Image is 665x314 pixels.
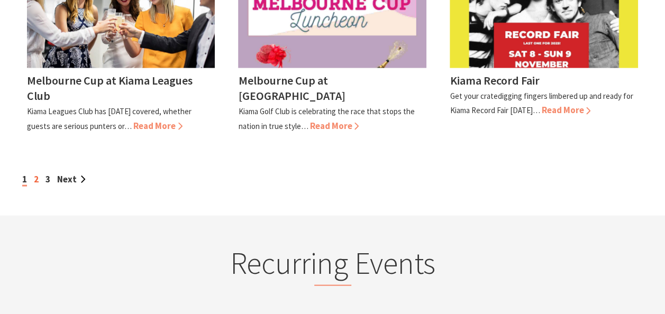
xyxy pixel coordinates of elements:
h4: Melbourne Cup at [GEOGRAPHIC_DATA] [238,73,345,103]
h2: Recurring Events [125,245,540,286]
a: Next [57,173,86,185]
p: Kiama Golf Club is celebrating the race that stops the nation in true style… [238,106,414,131]
h4: Melbourne Cup at Kiama Leagues Club [27,73,193,103]
a: 2 [34,173,39,185]
p: Get your cratedigging fingers limbered up and ready for Kiama Record Fair [DATE]… [450,91,633,115]
span: Read More [133,120,183,132]
p: Kiama Leagues Club has [DATE] covered, whether guests are serious punters or… [27,106,192,131]
span: 1 [22,173,27,187]
h4: Kiama Record Fair [450,73,539,88]
span: Read More [309,120,359,132]
span: Read More [541,104,590,116]
a: 3 [45,173,50,185]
